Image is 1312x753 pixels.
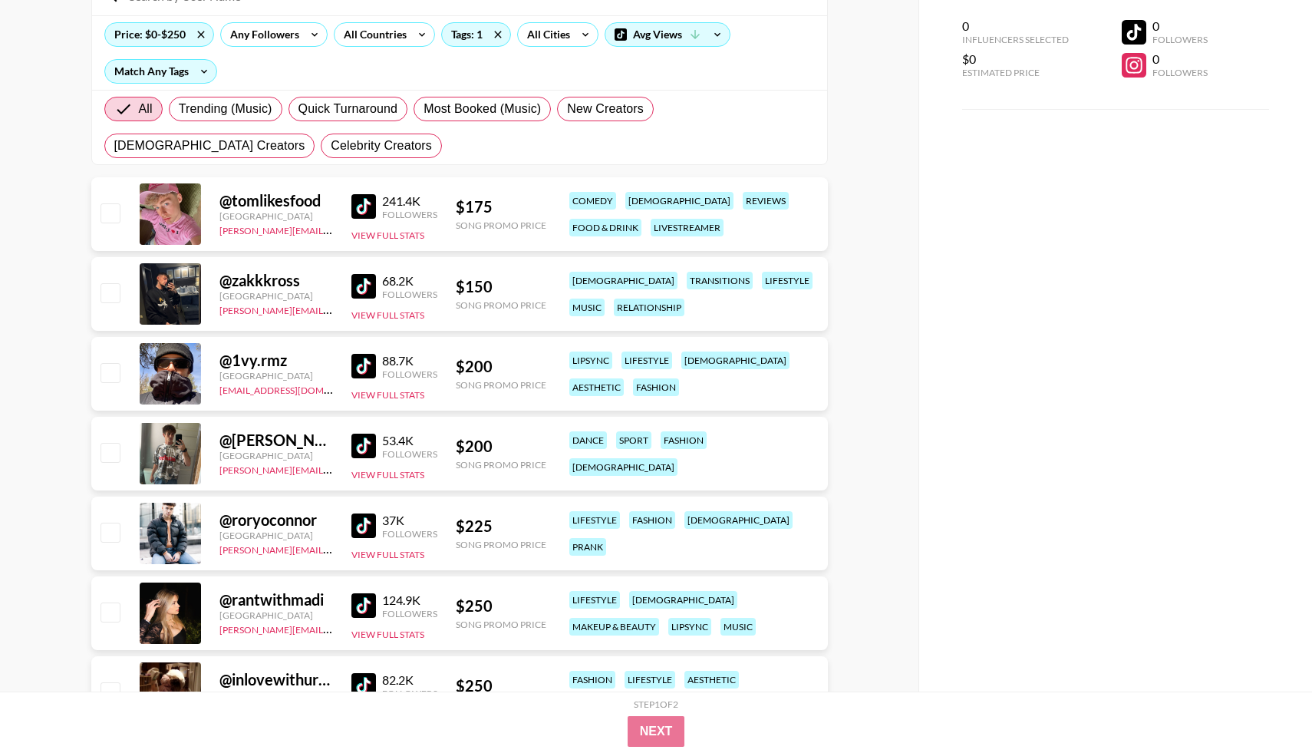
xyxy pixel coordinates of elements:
span: [DEMOGRAPHIC_DATA] Creators [114,137,305,155]
span: Quick Turnaround [298,100,398,118]
a: [PERSON_NAME][EMAIL_ADDRESS][DOMAIN_NAME] [219,222,447,236]
a: [PERSON_NAME][EMAIL_ADDRESS][DOMAIN_NAME] [219,621,447,636]
div: 0 [1152,51,1208,67]
div: sport [616,431,651,449]
div: @ tomlikesfood [219,191,333,210]
div: Followers [1152,34,1208,45]
div: All Cities [518,23,573,46]
span: Trending (Music) [179,100,272,118]
div: Estimated Price [962,67,1069,78]
div: lifestyle [569,591,620,609]
div: @ roryoconnor [219,510,333,530]
div: dance [569,431,607,449]
div: 68.2K [382,273,437,289]
div: $ 150 [456,277,546,296]
div: relationship [614,299,684,316]
button: View Full Stats [351,469,424,481]
div: @ [PERSON_NAME].[PERSON_NAME].161 [219,431,333,450]
div: [GEOGRAPHIC_DATA] [219,530,333,541]
img: TikTok [351,673,376,698]
div: $ 250 [456,676,546,695]
div: Followers [382,368,437,380]
div: lipsync [569,352,612,369]
div: Followers [382,209,437,220]
div: lifestyle [569,511,620,529]
img: TikTok [351,434,376,458]
div: comedy [569,192,616,210]
div: 88.7K [382,353,437,368]
div: music [569,299,605,316]
div: Song Promo Price [456,539,546,550]
div: [DEMOGRAPHIC_DATA] [569,458,677,476]
div: makeup & beauty [569,618,659,636]
div: 53.4K [382,433,437,448]
div: $ 250 [456,596,546,616]
div: fashion [633,378,679,396]
div: @ zakkkross [219,271,333,290]
div: [GEOGRAPHIC_DATA] [219,689,333,701]
div: Followers [382,289,437,300]
img: TikTok [351,194,376,219]
div: music [720,618,756,636]
button: View Full Stats [351,389,424,401]
button: View Full Stats [351,549,424,560]
div: fashion [661,431,707,449]
button: View Full Stats [351,629,424,640]
div: [GEOGRAPHIC_DATA] [219,609,333,621]
div: Followers [382,688,437,699]
span: All [139,100,153,118]
a: [PERSON_NAME][EMAIL_ADDRESS][PERSON_NAME][DOMAIN_NAME] [219,461,519,476]
div: Followers [382,608,437,619]
div: aesthetic [684,671,739,689]
div: [DEMOGRAPHIC_DATA] [684,511,793,529]
div: $ 200 [456,357,546,376]
div: Followers [1152,67,1208,78]
img: TikTok [351,354,376,378]
div: $ 225 [456,517,546,536]
div: Tags: 1 [442,23,510,46]
img: TikTok [351,593,376,618]
div: [GEOGRAPHIC_DATA] [219,290,333,302]
button: Next [628,716,685,747]
div: Any Followers [221,23,302,46]
div: Followers [382,448,437,460]
div: prank [569,538,606,556]
img: TikTok [351,274,376,299]
div: @ inlovewithurmom58 [219,670,333,689]
span: New Creators [567,100,644,118]
img: TikTok [351,514,376,538]
div: Song Promo Price [456,459,546,471]
div: 124.9K [382,593,437,608]
div: Avg Views [605,23,730,46]
div: 37K [382,513,437,528]
div: [GEOGRAPHIC_DATA] [219,370,333,381]
div: transitions [687,272,753,289]
div: Price: $0-$250 [105,23,213,46]
a: [PERSON_NAME][EMAIL_ADDRESS][DOMAIN_NAME] [219,302,447,316]
div: Match Any Tags [105,60,216,83]
button: View Full Stats [351,309,424,321]
div: $ 175 [456,197,546,216]
a: [PERSON_NAME][EMAIL_ADDRESS][DOMAIN_NAME] [219,541,447,556]
div: $ 200 [456,437,546,456]
div: 0 [962,18,1069,34]
div: [DEMOGRAPHIC_DATA] [681,352,790,369]
div: [GEOGRAPHIC_DATA] [219,210,333,222]
div: Song Promo Price [456,379,546,391]
iframe: Drift Widget Chat Controller [1235,676,1294,735]
div: [DEMOGRAPHIC_DATA] [625,192,733,210]
div: food & drink [569,219,641,236]
div: Song Promo Price [456,299,546,311]
div: [DEMOGRAPHIC_DATA] [629,591,737,609]
div: [DEMOGRAPHIC_DATA] [569,272,677,289]
a: [EMAIL_ADDRESS][DOMAIN_NAME] [219,381,374,396]
span: Celebrity Creators [331,137,432,155]
div: fashion [629,511,675,529]
div: Step 1 of 2 [634,699,678,710]
div: @ 1vy.rmz [219,351,333,370]
div: Song Promo Price [456,220,546,231]
div: Followers [382,528,437,540]
div: 0 [1152,18,1208,34]
button: View Full Stats [351,230,424,241]
div: Song Promo Price [456,619,546,630]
